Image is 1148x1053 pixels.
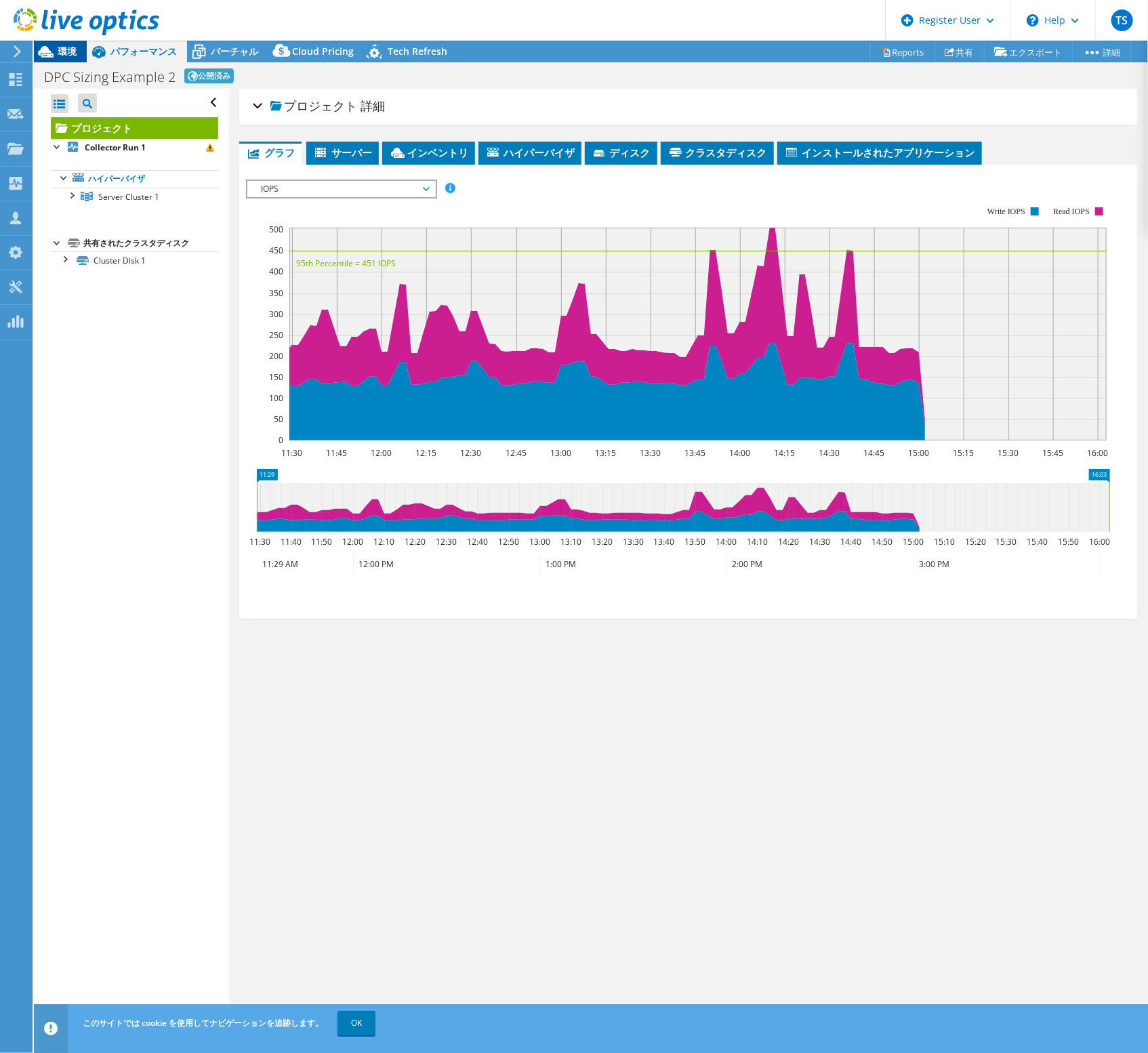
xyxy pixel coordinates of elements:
[405,536,426,548] text: 12:20
[51,188,218,205] a: Server Cluster 1
[110,45,177,58] span: パフォーマンス
[274,413,283,425] text: 50
[996,536,1017,548] text: 15:30
[908,447,929,459] text: 15:00
[998,447,1019,459] text: 15:30
[1058,536,1079,548] text: 15:50
[592,146,651,159] span: ディスク
[269,308,283,320] text: 300
[863,447,884,459] text: 14:45
[1072,41,1131,62] a: 詳細
[592,536,613,548] text: 13:20
[953,447,974,459] text: 15:15
[934,536,955,548] text: 15:10
[279,434,283,446] text: 0
[269,287,283,299] text: 350
[281,536,302,548] text: 11:40
[269,266,283,277] text: 400
[467,536,488,548] text: 12:40
[415,447,436,459] text: 12:15
[1042,447,1063,459] text: 15:45
[529,536,550,548] text: 13:00
[1089,536,1110,548] text: 16:00
[550,447,571,459] text: 13:00
[249,536,270,548] text: 11:30
[1053,207,1090,216] text: Read IOPS
[83,235,218,251] div: 共有されたクラスタディスク
[371,447,392,459] text: 12:00
[935,41,985,62] a: 共有
[361,98,385,114] span: 詳細
[85,142,146,153] b: Collector Run 1
[870,41,935,62] a: Reports
[269,224,283,235] text: 500
[595,447,616,459] text: 13:15
[436,536,457,548] text: 12:30
[1087,447,1108,459] text: 16:00
[51,251,218,269] a: Cluster Disk 1
[653,536,674,548] text: 13:40
[389,146,468,159] span: インベントリ
[1111,9,1133,31] span: TS
[778,536,799,548] text: 14:20
[774,447,795,459] text: 14:15
[51,139,218,157] a: Collector Run 1
[984,41,1073,62] a: エクスポート
[44,70,176,84] h1: DPC Sizing Example 2
[373,536,394,548] text: 12:10
[270,100,357,113] span: プロジェクト
[184,68,234,83] span: 公開済み
[668,146,767,159] span: クラスタディスク
[1027,14,1039,26] svg: \n
[747,536,768,548] text: 14:10
[58,45,77,58] span: 環境
[903,536,924,548] text: 15:00
[313,146,372,159] span: サーバー
[269,350,283,362] text: 200
[987,207,1025,216] text: Write IOPS
[269,371,283,383] text: 150
[211,45,258,58] span: バーチャル
[269,329,283,341] text: 250
[965,536,986,548] text: 15:20
[784,146,975,159] span: インストールされたアプリケーション
[640,447,661,459] text: 13:30
[729,447,750,459] text: 14:00
[460,447,481,459] text: 12:30
[872,536,893,548] text: 14:50
[840,536,861,548] text: 14:40
[684,536,705,548] text: 13:50
[716,536,737,548] text: 14:00
[281,447,302,459] text: 11:30
[269,245,283,256] text: 450
[1027,536,1048,548] text: 15:40
[98,191,159,203] span: Server Cluster 1
[51,170,218,188] a: ハイパーバイザ
[246,146,295,159] span: グラフ
[311,536,332,548] text: 11:50
[342,536,363,548] text: 12:00
[388,45,447,58] span: Tech Refresh
[292,45,354,58] span: Cloud Pricing
[269,392,283,404] text: 100
[809,536,830,548] text: 14:30
[506,447,527,459] text: 12:45
[684,447,705,459] text: 13:45
[560,536,581,548] text: 13:10
[254,181,428,197] span: IOPS
[485,146,575,159] span: ハイパーバイザ
[83,1017,323,1029] span: このサイトでは cookie を使用してナビゲーションを追跡します。
[623,536,644,548] text: 13:30
[51,117,218,139] a: プロジェクト
[296,257,396,269] text: 95th Percentile = 451 IOPS
[337,1011,375,1035] a: OK
[819,447,840,459] text: 14:30
[498,536,519,548] text: 12:50
[326,447,347,459] text: 11:45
